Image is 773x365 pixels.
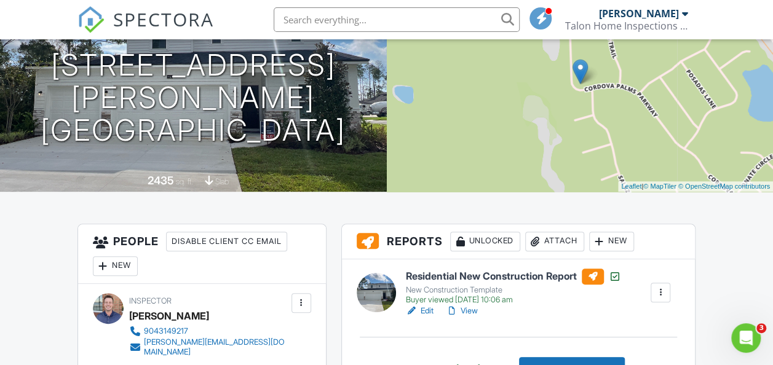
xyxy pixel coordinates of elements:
div: [PERSON_NAME][EMAIL_ADDRESS][DOMAIN_NAME] [144,337,288,357]
div: 9043149217 [144,326,188,336]
div: Disable Client CC Email [166,232,287,251]
div: 2435 [148,174,174,187]
span: sq. ft. [176,177,193,186]
div: [PERSON_NAME] [598,7,678,20]
img: The Best Home Inspection Software - Spectora [77,6,105,33]
div: [PERSON_NAME] [129,307,209,325]
h3: People [78,224,326,284]
div: Talon Home Inspections LLC [565,20,688,32]
div: Attach [525,232,584,251]
a: Leaflet [621,182,641,190]
a: Residential New Construction Report New Construction Template Buyer viewed [DATE] 10:06 am [406,269,621,305]
span: Inspector [129,296,172,305]
a: 9043149217 [129,325,288,337]
a: © OpenStreetMap contributors [678,182,770,190]
iframe: Intercom live chat [731,323,761,353]
span: slab [215,177,229,186]
div: | [618,181,773,192]
div: Unlocked [450,232,520,251]
a: © MapTiler [643,182,676,190]
div: New [93,256,138,276]
span: 3 [756,323,766,333]
div: Buyer viewed [DATE] 10:06 am [406,295,621,305]
div: New Construction Template [406,285,621,295]
h1: [STREET_ADDRESS][PERSON_NAME] [GEOGRAPHIC_DATA] [20,49,367,146]
div: New [589,232,634,251]
a: Edit [406,305,434,317]
span: SPECTORA [113,6,214,32]
h6: Residential New Construction Report [406,269,621,285]
input: Search everything... [274,7,520,32]
a: View [446,305,478,317]
h3: Reports [342,224,696,259]
a: [PERSON_NAME][EMAIL_ADDRESS][DOMAIN_NAME] [129,337,288,357]
a: SPECTORA [77,17,214,42]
